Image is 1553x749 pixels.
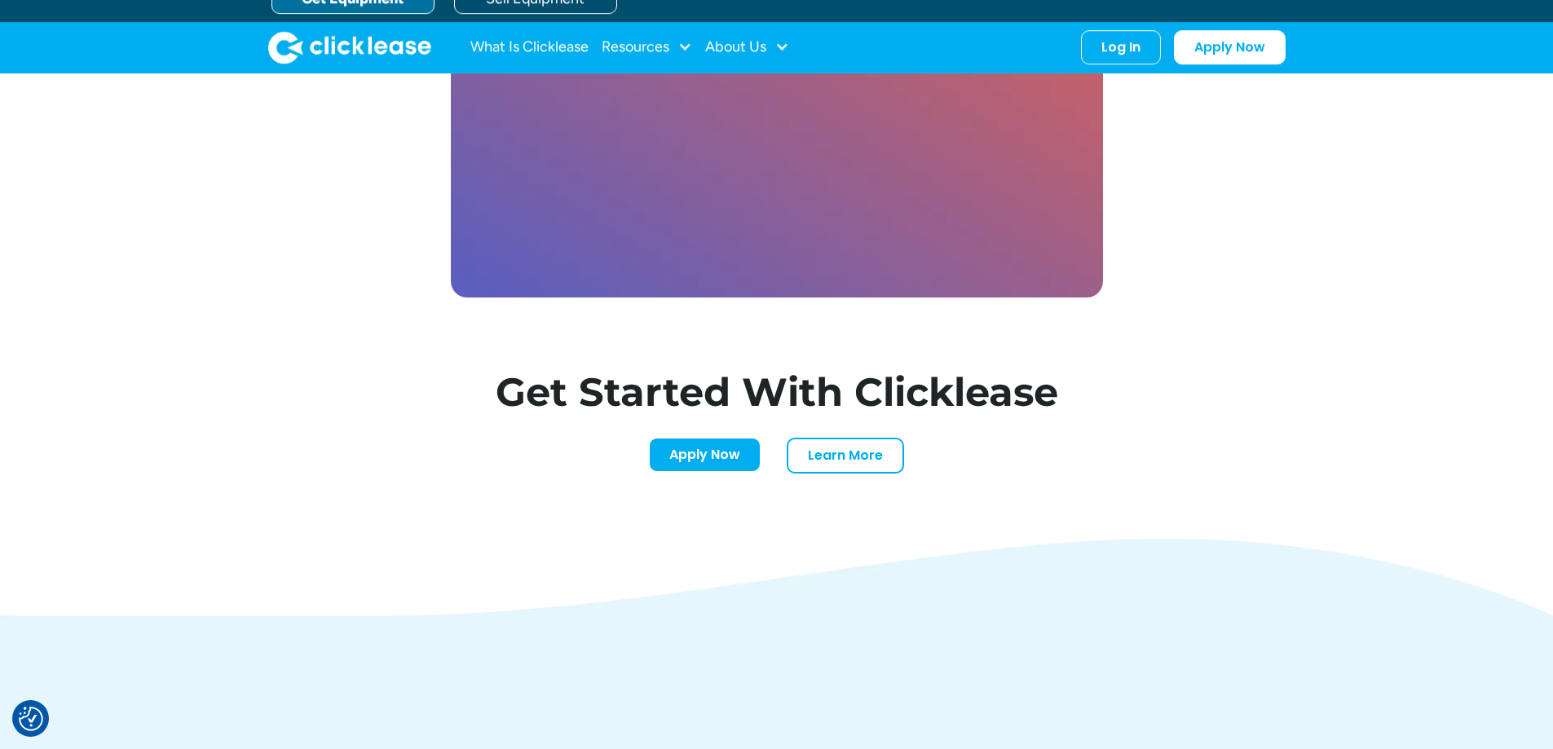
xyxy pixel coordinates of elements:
button: Consent Preferences [19,707,43,731]
div: Resources [602,31,692,64]
div: About Us [705,31,789,64]
a: Learn More [787,438,904,474]
a: Apply Now [649,438,761,472]
img: Clicklease logo [268,31,431,64]
a: Apply Now [1174,30,1286,64]
img: Revisit consent button [19,707,43,731]
a: What Is Clicklease [470,31,589,64]
div: Log In [1101,39,1140,55]
a: home [268,31,431,64]
h1: Get Started With Clicklease [464,372,1090,412]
